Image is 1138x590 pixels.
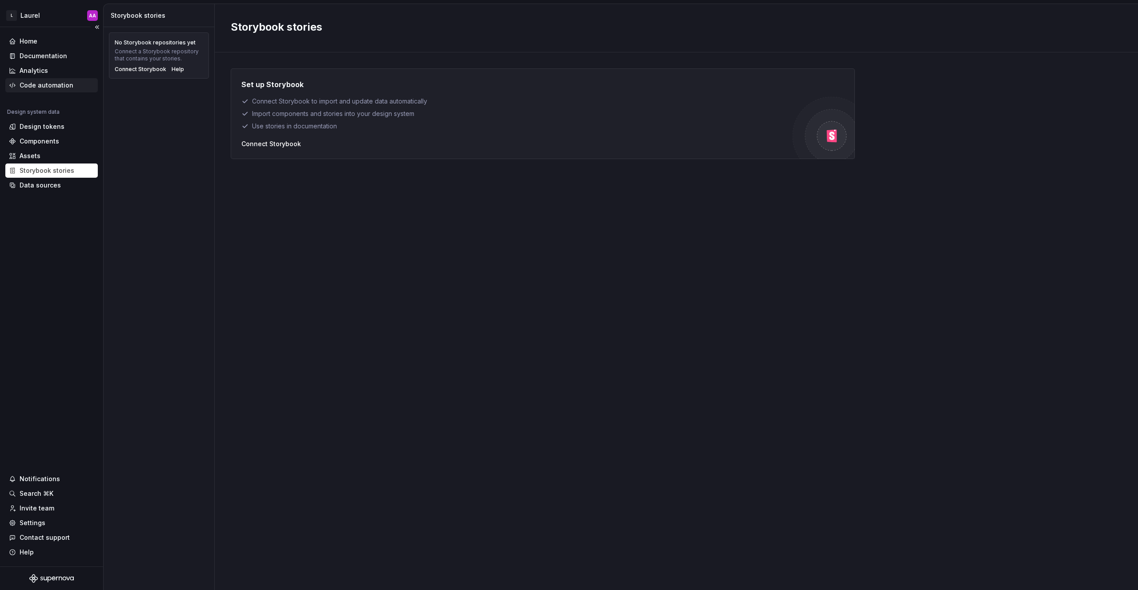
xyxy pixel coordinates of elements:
div: Invite team [20,504,54,513]
div: L [6,10,17,21]
a: Analytics [5,64,98,78]
div: Storybook stories [20,166,74,175]
button: Collapse sidebar [91,21,103,33]
button: Search ⌘K [5,486,98,501]
button: Connect Storybook [115,66,166,73]
a: Storybook stories [5,163,98,178]
div: Use stories in documentation [241,122,793,131]
div: Assets [20,151,40,160]
h2: Storybook stories [231,20,1111,34]
a: Data sources [5,178,98,192]
div: Import components and stories into your design system [241,109,793,118]
div: Connect Storybook to import and update data automatically [241,97,793,106]
button: Connect Storybook [241,140,301,148]
div: Contact support [20,533,70,542]
div: Help [20,548,34,557]
button: LLaurelAA [2,6,101,25]
div: AA [89,12,96,19]
a: Assets [5,149,98,163]
div: Notifications [20,474,60,483]
div: Data sources [20,181,61,190]
div: Connect a Storybook repository that contains your stories. [115,48,203,62]
div: Settings [20,518,45,527]
div: Analytics [20,66,48,75]
a: Design tokens [5,120,98,134]
a: Code automation [5,78,98,92]
button: Help [5,545,98,559]
a: Invite team [5,501,98,515]
div: Search ⌘K [20,489,53,498]
div: Code automation [20,81,73,90]
button: Notifications [5,472,98,486]
div: Documentation [20,52,67,60]
div: No Storybook repositories yet [115,39,196,46]
button: Contact support [5,530,98,545]
a: Settings [5,516,98,530]
svg: Supernova Logo [29,574,74,583]
div: Design tokens [20,122,64,131]
a: Documentation [5,49,98,63]
div: Components [20,137,59,146]
a: Components [5,134,98,148]
div: Home [20,37,37,46]
a: Home [5,34,98,48]
div: Storybook stories [111,11,211,20]
div: Design system data [7,108,60,116]
h4: Set up Storybook [241,79,304,90]
a: Help [172,66,184,73]
div: Laurel [20,11,40,20]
